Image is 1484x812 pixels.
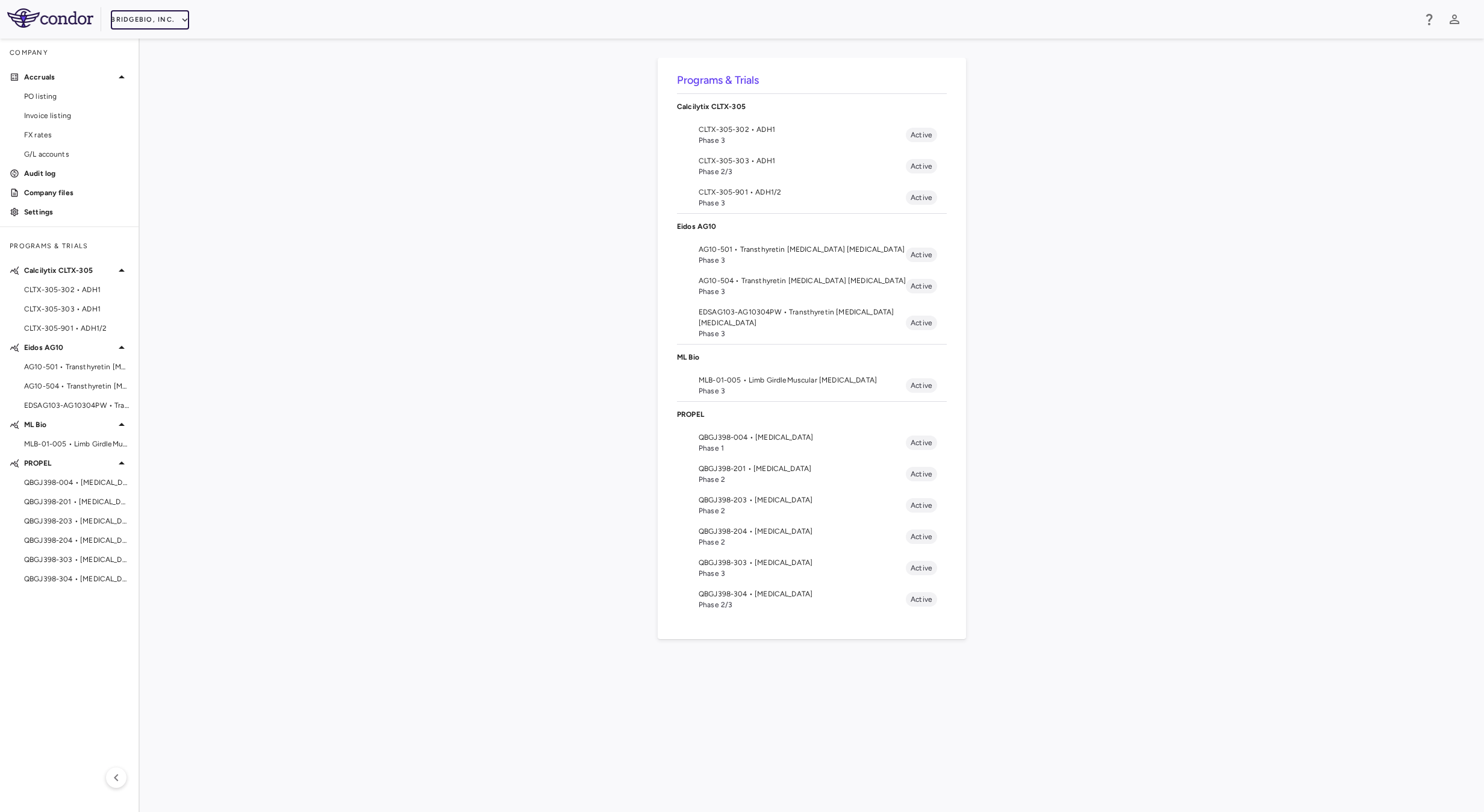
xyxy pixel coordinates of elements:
[699,375,906,386] span: MLB-01-005 • Limb GirdleMuscular [MEDICAL_DATA]
[906,469,937,479] span: Active
[677,94,947,119] div: Calcilytix CLTX-305
[24,458,114,469] p: PROPEL
[677,370,947,401] li: MLB-01-005 • Limb GirdleMuscular [MEDICAL_DATA]Phase 3Active
[699,198,906,208] span: Phase 3
[699,463,906,474] span: QBGJ398-201 • [MEDICAL_DATA]
[677,119,947,151] li: CLTX-305-302 • ADH1Phase 3Active
[24,496,129,507] span: QBGJ398-201 • [MEDICAL_DATA]
[24,361,129,372] span: AG10-501 • Transthyretin [MEDICAL_DATA] [MEDICAL_DATA]
[24,342,114,353] p: Eidos AG10
[24,304,129,314] span: CLTX-305-303 • ADH1
[24,265,114,276] p: Calcilytix CLTX-305
[699,286,906,297] span: Phase 3
[24,573,129,584] span: QBGJ398-304 • [MEDICAL_DATA]
[24,439,129,449] span: MLB-01-005 • Limb GirdleMuscular [MEDICAL_DATA]
[906,161,937,172] span: Active
[24,91,129,102] span: PO listing
[699,307,906,328] span: EDSAG103-AG10304PW • Transthyretin [MEDICAL_DATA] [MEDICAL_DATA]
[699,124,906,135] span: CLTX-305-302 • ADH1
[677,458,947,490] li: QBGJ398-201 • [MEDICAL_DATA]Phase 2Active
[677,182,947,213] li: CLTX-305-901 • ADH1/2Phase 3Active
[699,537,906,548] span: Phase 2
[699,255,906,266] span: Phase 3
[699,187,906,198] span: CLTX-305-901 • ADH1/2
[677,521,947,552] li: QBGJ398-204 • [MEDICAL_DATA]Phase 2Active
[699,599,906,610] span: Phase 2/3
[699,557,906,568] span: QBGJ398-303 • [MEDICAL_DATA]
[24,477,129,488] span: QBGJ398-004 • [MEDICAL_DATA]
[677,101,947,112] p: Calcilytix CLTX-305
[24,130,129,140] span: FX rates
[677,151,947,182] li: CLTX-305-303 • ADH1Phase 2/3Active
[906,500,937,511] span: Active
[699,526,906,537] span: QBGJ398-204 • [MEDICAL_DATA]
[677,270,947,302] li: AG10-504 • Transthyretin [MEDICAL_DATA] [MEDICAL_DATA]Phase 3Active
[906,249,937,260] span: Active
[24,168,129,179] p: Audit log
[24,187,129,198] p: Company files
[677,302,947,344] li: EDSAG103-AG10304PW • Transthyretin [MEDICAL_DATA] [MEDICAL_DATA]Phase 3Active
[24,400,129,411] span: EDSAG103-AG10304PW • Transthyretin [MEDICAL_DATA] [MEDICAL_DATA]
[906,130,937,140] span: Active
[906,380,937,391] span: Active
[677,584,947,615] li: QBGJ398-304 • [MEDICAL_DATA]Phase 2/3Active
[699,495,906,505] span: QBGJ398-203 • [MEDICAL_DATA]
[906,437,937,448] span: Active
[699,328,906,339] span: Phase 3
[906,531,937,542] span: Active
[24,535,129,546] span: QBGJ398-204 • [MEDICAL_DATA]
[699,589,906,599] span: QBGJ398-304 • [MEDICAL_DATA]
[677,427,947,458] li: QBGJ398-004 • [MEDICAL_DATA]Phase 1Active
[677,72,947,89] h6: Programs & Trials
[24,207,129,217] p: Settings
[24,72,114,83] p: Accruals
[906,192,937,203] span: Active
[24,554,129,565] span: QBGJ398-303 • [MEDICAL_DATA]
[24,381,129,392] span: AG10-504 • Transthyretin [MEDICAL_DATA] [MEDICAL_DATA]
[699,443,906,454] span: Phase 1
[699,135,906,146] span: Phase 3
[699,166,906,177] span: Phase 2/3
[24,516,129,526] span: QBGJ398-203 • [MEDICAL_DATA]
[906,563,937,573] span: Active
[24,110,129,121] span: Invoice listing
[677,345,947,370] div: ML Bio
[677,352,947,363] p: ML Bio
[677,552,947,584] li: QBGJ398-303 • [MEDICAL_DATA]Phase 3Active
[7,8,93,28] img: logo-full-SnFGN8VE.png
[677,490,947,521] li: QBGJ398-203 • [MEDICAL_DATA]Phase 2Active
[24,149,129,160] span: G/L accounts
[906,317,937,328] span: Active
[699,568,906,579] span: Phase 3
[906,594,937,605] span: Active
[24,323,129,334] span: CLTX-305-901 • ADH1/2
[677,221,947,232] p: Eidos AG10
[699,244,906,255] span: AG10-501 • Transthyretin [MEDICAL_DATA] [MEDICAL_DATA]
[699,432,906,443] span: QBGJ398-004 • [MEDICAL_DATA]
[677,239,947,270] li: AG10-501 • Transthyretin [MEDICAL_DATA] [MEDICAL_DATA]Phase 3Active
[699,275,906,286] span: AG10-504 • Transthyretin [MEDICAL_DATA] [MEDICAL_DATA]
[699,505,906,516] span: Phase 2
[24,419,114,430] p: ML Bio
[699,155,906,166] span: CLTX-305-303 • ADH1
[699,386,906,396] span: Phase 3
[677,409,947,420] p: PROPEL
[677,214,947,239] div: Eidos AG10
[677,402,947,427] div: PROPEL
[24,284,129,295] span: CLTX-305-302 • ADH1
[906,281,937,292] span: Active
[699,474,906,485] span: Phase 2
[111,10,189,30] button: BridgeBio, Inc.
